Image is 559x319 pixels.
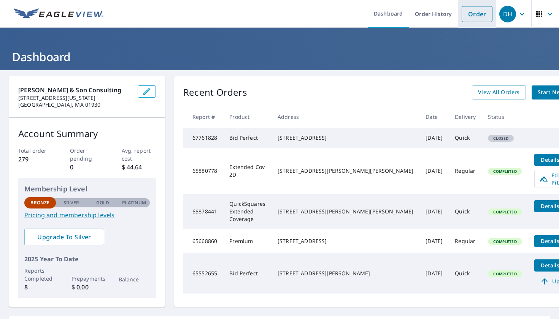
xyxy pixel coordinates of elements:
[223,253,272,294] td: Bid Perfect
[24,210,150,220] a: Pricing and membership levels
[419,106,449,128] th: Date
[489,209,521,215] span: Completed
[489,136,513,141] span: Closed
[419,253,449,294] td: [DATE]
[183,253,223,294] td: 65552655
[449,194,482,229] td: Quick
[24,267,56,283] p: Reports Completed
[18,95,132,101] p: [STREET_ADDRESS][US_STATE]
[449,229,482,253] td: Regular
[482,106,528,128] th: Status
[449,148,482,194] td: Regular
[223,229,272,253] td: Premium
[71,283,103,292] p: $ 0.00
[183,85,247,99] p: Recent Orders
[18,147,53,155] p: Total order
[489,239,521,244] span: Completed
[30,233,98,241] span: Upgrade To Silver
[30,199,49,206] p: Bronze
[70,163,105,172] p: 0
[489,169,521,174] span: Completed
[223,128,272,148] td: Bid Perfect
[18,155,53,164] p: 279
[183,194,223,229] td: 65878441
[18,101,132,108] p: [GEOGRAPHIC_DATA], MA 01930
[449,253,482,294] td: Quick
[478,88,520,97] span: View All Orders
[278,237,413,245] div: [STREET_ADDRESS]
[24,229,104,245] a: Upgrade To Silver
[223,194,272,229] td: QuickSquares Extended Coverage
[472,85,526,99] a: View All Orders
[272,106,419,128] th: Address
[223,148,272,194] td: Extended Cov 2D
[183,106,223,128] th: Report #
[278,134,413,142] div: [STREET_ADDRESS]
[499,6,516,22] div: DH
[278,208,413,215] div: [STREET_ADDRESS][PERSON_NAME][PERSON_NAME]
[419,194,449,229] td: [DATE]
[64,199,79,206] p: Silver
[71,275,103,283] p: Prepayments
[449,128,482,148] td: Quick
[278,167,413,175] div: [STREET_ADDRESS][PERSON_NAME][PERSON_NAME]
[24,283,56,292] p: 8
[462,6,492,22] a: Order
[419,229,449,253] td: [DATE]
[18,85,132,95] p: [PERSON_NAME] & Son Consulting
[122,163,156,172] p: $ 44.64
[183,128,223,148] td: 67761828
[122,199,146,206] p: Platinum
[24,184,150,194] p: Membership Level
[18,127,156,141] p: Account Summary
[96,199,109,206] p: Gold
[14,8,103,20] img: EV Logo
[489,271,521,276] span: Completed
[9,49,550,65] h1: Dashboard
[419,128,449,148] td: [DATE]
[122,147,156,163] p: Avg. report cost
[183,229,223,253] td: 65668860
[223,106,272,128] th: Product
[278,270,413,277] div: [STREET_ADDRESS][PERSON_NAME]
[70,147,105,163] p: Order pending
[449,106,482,128] th: Delivery
[24,254,150,264] p: 2025 Year To Date
[119,275,150,283] p: Balance
[183,148,223,194] td: 65880778
[419,148,449,194] td: [DATE]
